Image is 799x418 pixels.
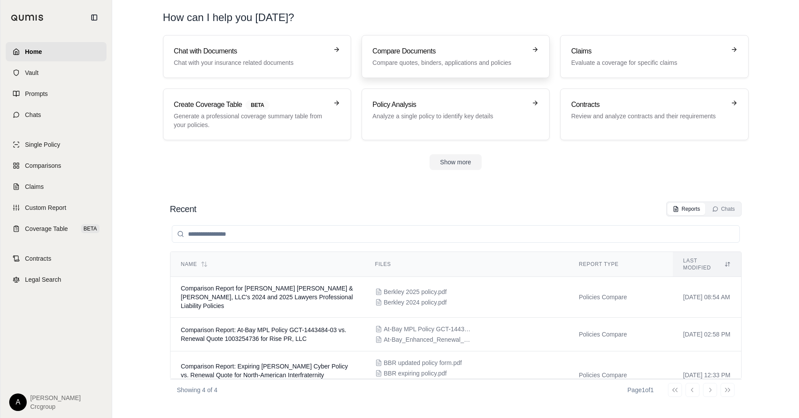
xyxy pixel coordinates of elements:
[373,46,526,57] h3: Compare Documents
[174,46,328,57] h3: Chat with Documents
[568,277,673,318] td: Policies Compare
[571,99,725,110] h3: Contracts
[673,205,700,213] div: Reports
[362,89,550,140] a: Policy AnalysisAnalyze a single policy to identify key details
[568,252,673,277] th: Report Type
[384,358,462,367] span: BBR updated policy form.pdf
[384,325,472,333] span: At-Bay MPL Policy GCT-1443484-03 _ Rise-PR_-LLC.pdf
[25,203,66,212] span: Custom Report
[174,58,328,67] p: Chat with your insurance related documents
[6,105,107,124] a: Chats
[163,35,351,78] a: Chat with DocumentsChat with your insurance related documents
[25,182,44,191] span: Claims
[673,277,741,318] td: [DATE] 08:54 AM
[25,224,68,233] span: Coverage Table
[170,203,196,215] h2: Recent
[163,11,749,25] h1: How can I help you [DATE]?
[30,393,81,402] span: [PERSON_NAME]
[181,326,347,342] span: Comparison Report: At-Bay MPL Policy GCT-1443484-03 vs. Renewal Quote 1003254736 for Rise PR, LLC
[373,99,526,110] h3: Policy Analysis
[571,46,725,57] h3: Claims
[6,135,107,154] a: Single Policy
[673,318,741,351] td: [DATE] 02:58 PM
[6,198,107,217] a: Custom Report
[25,110,41,119] span: Chats
[673,351,741,399] td: [DATE] 12:33 PM
[181,285,353,309] span: Comparison Report for Mann Blake Jackson & Smith, LLC's 2024 and 2025 Lawyers Professional Liabil...
[245,100,269,110] span: BETA
[6,156,107,175] a: Comparisons
[181,261,354,268] div: Name
[707,203,740,215] button: Chats
[568,351,673,399] td: Policies Compare
[430,154,482,170] button: Show more
[174,112,328,129] p: Generate a professional coverage summary table from your policies.
[6,177,107,196] a: Claims
[25,140,60,149] span: Single Policy
[384,335,472,344] span: At-Bay_Enhanced_Renewal_Quote_Packet_Rise-PR_-LLC.pdf
[683,257,731,271] div: Last modified
[6,249,107,268] a: Contracts
[6,270,107,289] a: Legal Search
[668,203,705,215] button: Reports
[362,35,550,78] a: Compare DocumentsCompare quotes, binders, applications and policies
[712,205,735,213] div: Chats
[6,219,107,238] a: Coverage TableBETA
[11,14,44,21] img: Qumis Logo
[571,112,725,120] p: Review and analyze contracts and their requirements
[365,252,568,277] th: Files
[163,89,351,140] a: Create Coverage TableBETAGenerate a professional coverage summary table from your policies.
[25,254,51,263] span: Contracts
[6,63,107,82] a: Vault
[87,11,101,25] button: Collapse sidebar
[181,363,348,387] span: Comparison Report: Expiring Beazley Cyber Policy vs. Renewal Quote for North-American Interfrater...
[628,386,654,394] div: Page 1 of 1
[373,58,526,67] p: Compare quotes, binders, applications and policies
[25,68,39,77] span: Vault
[30,402,81,411] span: Crcgroup
[81,224,99,233] span: BETA
[384,369,447,378] span: BBR expiring policy.pdf
[571,58,725,67] p: Evaluate a coverage for specific claims
[174,99,328,110] h3: Create Coverage Table
[6,42,107,61] a: Home
[560,89,748,140] a: ContractsReview and analyze contracts and their requirements
[568,318,673,351] td: Policies Compare
[384,298,447,307] span: Berkley 2024 policy.pdf
[25,47,42,56] span: Home
[384,287,447,296] span: Berkley 2025 policy.pdf
[373,112,526,120] p: Analyze a single policy to identify key details
[177,386,218,394] p: Showing 4 of 4
[560,35,748,78] a: ClaimsEvaluate a coverage for specific claims
[25,275,61,284] span: Legal Search
[9,393,27,411] div: A
[25,89,48,98] span: Prompts
[25,161,61,170] span: Comparisons
[6,84,107,103] a: Prompts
